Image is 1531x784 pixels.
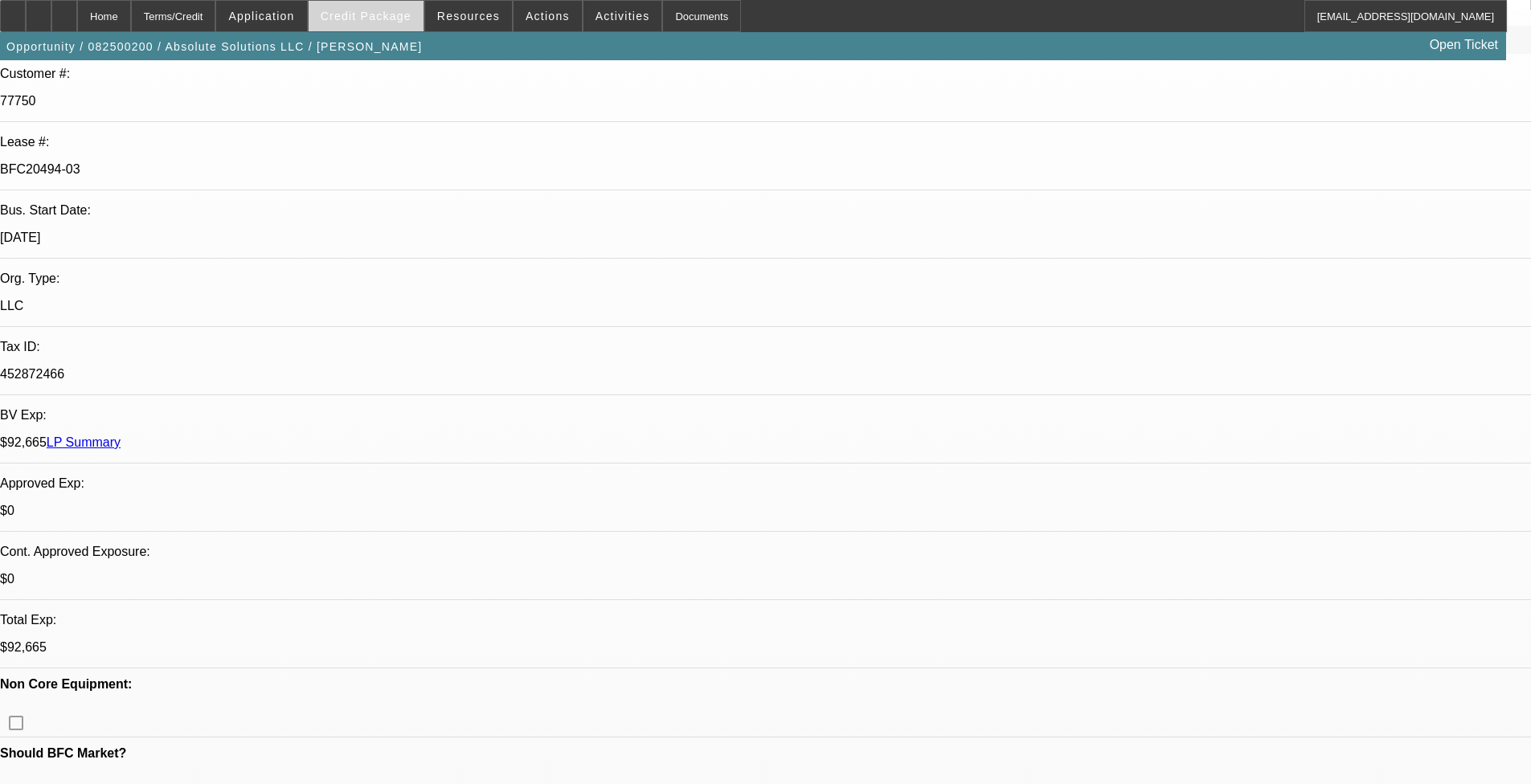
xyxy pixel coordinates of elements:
span: Application [228,10,294,22]
button: Actions [514,1,582,31]
button: Credit Package [309,1,424,31]
span: Opportunity / 082500200 / Absolute Solutions LLC / [PERSON_NAME] [6,40,422,53]
a: LP Summary [47,435,121,449]
a: Open Ticket [1423,31,1504,59]
span: Actions [526,10,570,22]
button: Resources [425,1,512,31]
span: Resources [437,10,500,22]
span: Activities [596,10,650,22]
button: Application [216,1,306,31]
span: Credit Package [321,10,411,22]
button: Activities [583,1,662,31]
